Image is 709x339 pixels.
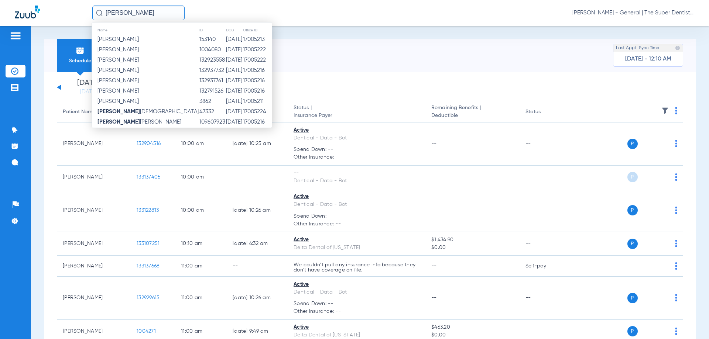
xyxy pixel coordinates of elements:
td: 47332 [199,107,226,117]
span: 1004271 [137,329,156,334]
span: [PERSON_NAME] [97,119,181,125]
td: [DATE] [226,34,243,45]
td: 11:00 AM [175,277,227,320]
div: Active [294,127,419,134]
div: Active [294,281,419,288]
span: Schedule [62,57,97,65]
span: 132929615 [137,295,160,300]
span: P [627,326,638,336]
span: 133137405 [137,174,161,180]
span: [PERSON_NAME] [97,98,139,104]
span: -- [431,174,437,180]
td: [PERSON_NAME] [57,189,131,232]
span: -- [431,141,437,146]
td: [DATE] [226,127,243,138]
td: -- [520,122,569,166]
span: -- [431,263,437,269]
img: Zuub Logo [15,6,40,18]
span: P [627,239,638,249]
td: 10:00 AM [175,189,227,232]
span: $0.00 [431,244,513,252]
td: -- [520,166,569,189]
img: group-dot-blue.svg [675,294,677,301]
img: group-dot-blue.svg [675,140,677,147]
td: 153140 [199,34,226,45]
td: 132923558 [199,55,226,65]
td: 1004080 [199,45,226,55]
td: 132868108 [199,127,226,138]
td: [DATE] 6:32 AM [227,232,288,256]
span: 133137668 [137,263,160,269]
td: [DATE] [226,65,243,76]
td: [DATE] [226,45,243,55]
span: [PERSON_NAME] - General | The Super Dentists [572,9,694,17]
div: Dentical - Data - Bot [294,201,419,208]
td: [PERSON_NAME] [57,122,131,166]
th: Status | [288,102,425,122]
span: [DATE] - 12:10 AM [625,55,671,63]
td: [DATE] 10:25 AM [227,122,288,166]
td: 17005213 [243,34,272,45]
img: group-dot-blue.svg [675,207,677,214]
span: P [627,205,638,215]
td: 17005222 [243,55,272,65]
td: 17005216 [243,76,272,86]
td: [DATE] [226,117,243,127]
img: group-dot-blue.svg [675,107,677,114]
span: Spend Down: -- [294,212,419,220]
td: 3862 [199,96,226,107]
img: Schedule [76,46,85,55]
td: [DATE] [226,107,243,117]
span: [PERSON_NAME] [97,78,139,83]
div: Active [294,193,419,201]
img: last sync help info [675,45,680,51]
div: Delta Dental of [US_STATE] [294,331,419,339]
span: -- [431,208,437,213]
td: 132937761 [199,76,226,86]
p: We couldn’t pull any insurance info because they don’t have coverage on file. [294,262,419,273]
span: $463.20 [431,324,513,331]
span: Other Insurance: -- [294,308,419,315]
span: P [627,293,638,303]
span: P [627,172,638,182]
span: Other Insurance: -- [294,153,419,161]
img: hamburger-icon [10,31,21,40]
td: 109607923 [199,117,226,127]
span: [PERSON_NAME] [97,57,139,63]
th: Status [520,102,569,122]
span: [PERSON_NAME] [97,47,139,52]
td: [DATE] [226,55,243,65]
strong: [PERSON_NAME] [97,109,140,114]
div: Active [294,324,419,331]
td: -- [520,232,569,256]
td: 10:00 AM [175,166,227,189]
td: [PERSON_NAME] [57,166,131,189]
th: Remaining Benefits | [425,102,519,122]
td: 17005216 [243,86,272,96]
td: [DATE] 10:26 AM [227,277,288,320]
span: 133122813 [137,208,159,213]
td: Self-pay [520,256,569,277]
div: Dentical - Data - Bot [294,177,419,185]
img: Search Icon [96,10,103,16]
td: -- [520,189,569,232]
span: Spend Down: -- [294,300,419,308]
td: [DATE] [226,96,243,107]
td: -- [227,166,288,189]
li: [DATE] [66,79,110,96]
div: Dentical - Data - Bot [294,134,419,142]
div: Active [294,236,419,244]
span: [PERSON_NAME] [97,88,139,94]
div: -- [294,169,419,177]
td: 132937732 [199,65,226,76]
span: Spend Down: -- [294,146,419,153]
td: -- [520,277,569,320]
div: Delta Dental of [US_STATE] [294,244,419,252]
img: group-dot-blue.svg [675,262,677,270]
th: DOB [226,26,243,34]
td: -- [227,256,288,277]
strong: [PERSON_NAME] [97,119,140,125]
td: 10:10 AM [175,232,227,256]
div: Dentical - Data - Bot [294,288,419,296]
td: [DATE] [226,76,243,86]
